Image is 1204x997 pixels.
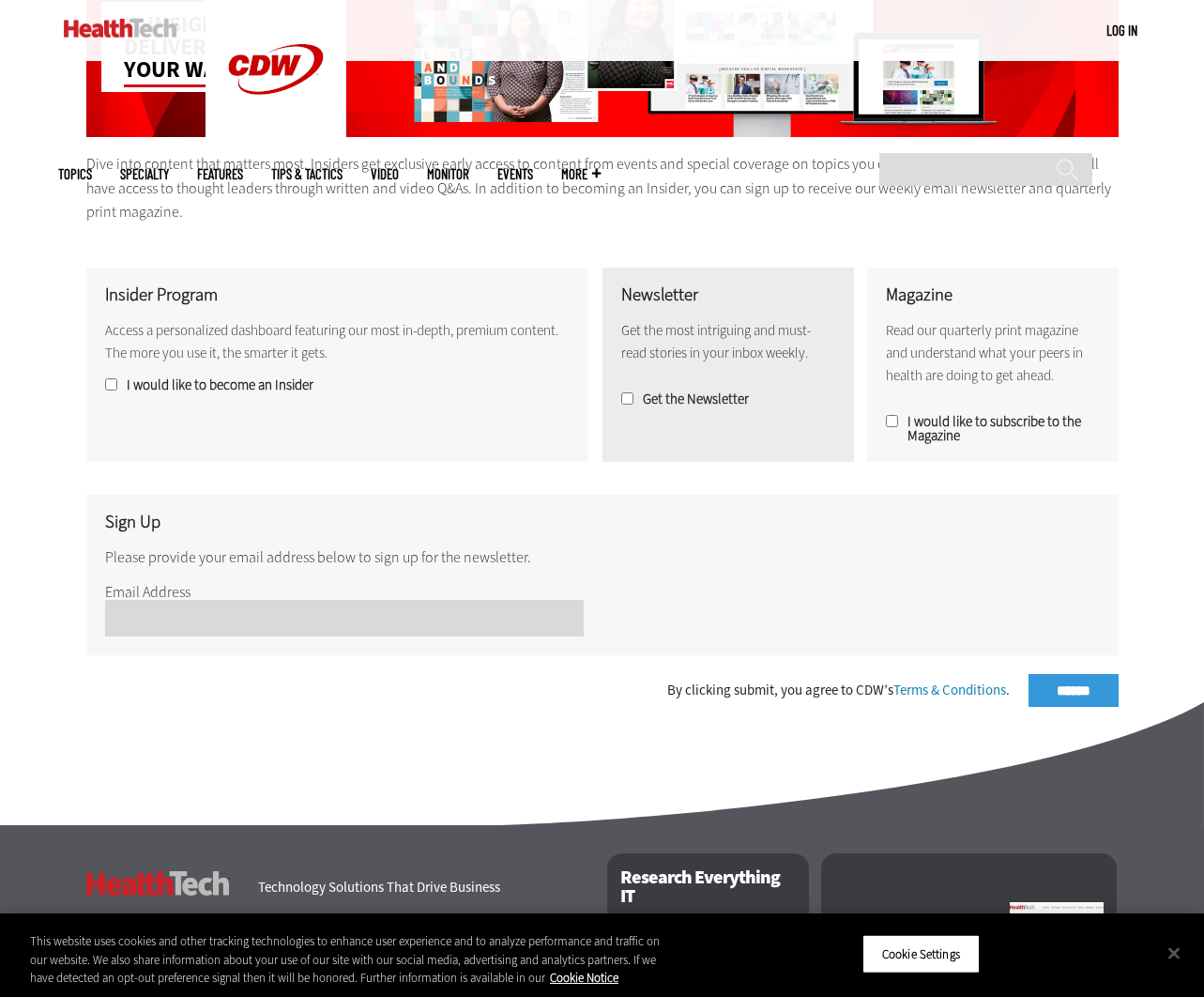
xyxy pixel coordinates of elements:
p: Access a personalized dashboard featuring our most in-depth, premium content. The more you use it... [105,319,570,364]
label: Get the Newsletter [621,392,835,406]
h3: Magazine [886,286,1100,304]
p: Get the most intriguing and must-read stories in your inbox weekly. [621,319,835,364]
p: Please provide your email address below to sign up for the newsletter. [105,545,1100,570]
label: I would like to become an Insider [105,378,570,392]
h3: HealthTech [86,871,230,896]
a: Events [497,167,533,181]
label: Email Address [105,582,191,602]
a: MonITor [427,167,469,181]
h2: Research Everything IT [607,853,809,921]
button: Cookie Settings [862,934,980,974]
h3: Newsletter [621,286,835,304]
span: More [561,167,601,181]
img: Home [64,19,177,38]
a: Features [197,167,243,181]
button: Close [1153,932,1195,974]
p: Read our quarterly print magazine and understand what your peers in health are doing to get ahead. [886,319,1100,387]
a: More information about your privacy [550,970,618,986]
a: Tips & Tactics [271,167,343,181]
a: CDW [206,124,346,144]
div: By clicking submit, you agree to CDW’s . [667,683,1010,698]
div: This website uses cookies and other tracking technologies to enhance user experience and to analy... [30,932,663,988]
span: Topics [58,167,92,181]
a: Log in [1106,22,1137,38]
div: User menu [1106,21,1137,40]
a: Video [371,167,399,181]
h4: Technology Solutions That Drive Business [258,881,584,895]
h3: Insider Program [105,286,570,304]
span: Specialty [120,167,169,181]
label: I would like to subscribe to the Magazine [886,415,1100,443]
a: Terms & Conditions [893,681,1006,699]
h3: Sign Up [105,514,1100,531]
